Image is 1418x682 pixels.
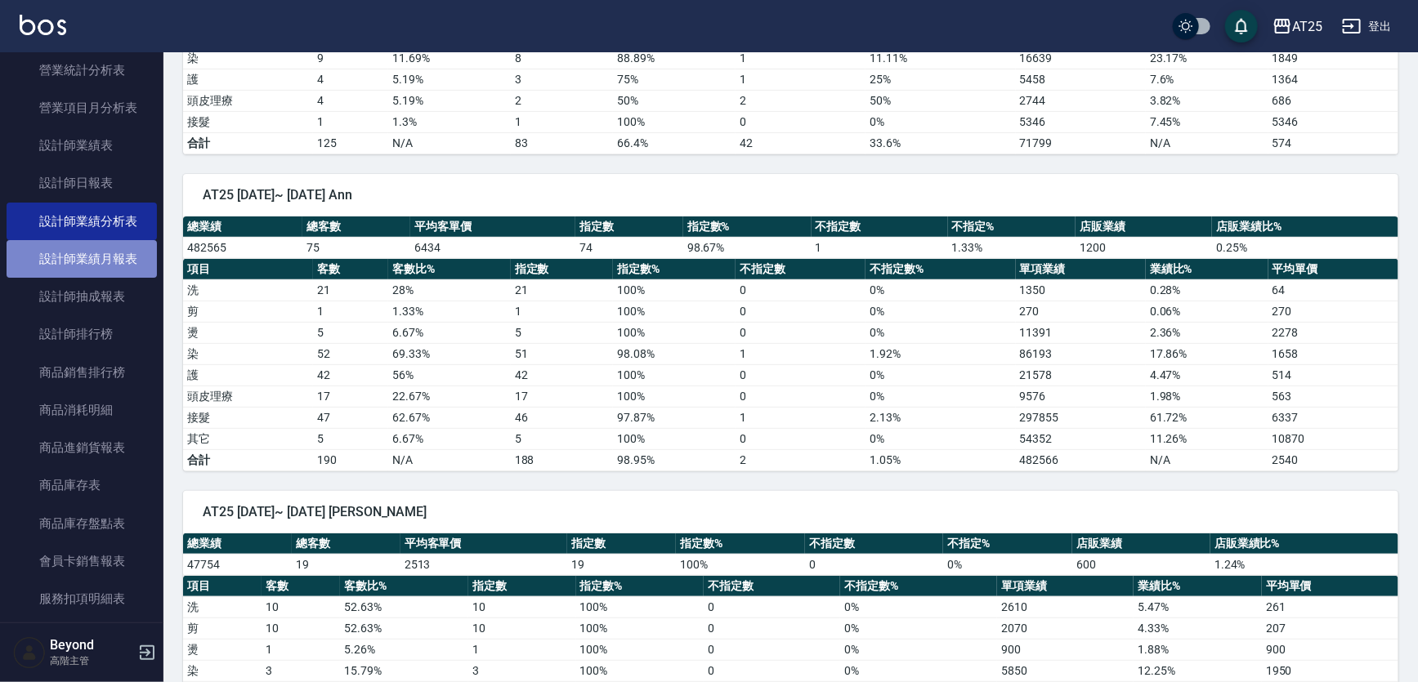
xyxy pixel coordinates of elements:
[704,576,840,597] th: 不指定數
[1292,16,1322,37] div: AT25
[736,69,866,90] td: 1
[7,466,157,504] a: 商品庫存表
[1335,11,1398,42] button: 登出
[575,237,683,258] td: 74
[1016,343,1146,364] td: 86193
[866,259,1015,280] th: 不指定數%
[736,111,866,132] td: 0
[866,132,1015,154] td: 33.6%
[1146,90,1268,111] td: 3.82 %
[1146,386,1268,407] td: 1.98 %
[262,576,340,597] th: 客數
[1016,301,1146,322] td: 270
[736,343,866,364] td: 1
[313,301,388,322] td: 1
[183,216,302,238] th: 總業績
[183,617,262,639] td: 剪
[1146,322,1268,343] td: 2.36 %
[736,386,866,407] td: 0
[1266,10,1329,43] button: AT25
[400,554,567,575] td: 2513
[468,660,576,681] td: 3
[388,47,511,69] td: 11.69 %
[613,132,736,154] td: 66.4%
[575,216,683,238] th: 指定數
[1076,237,1212,258] td: 1200
[1016,322,1146,343] td: 11391
[183,279,313,301] td: 洗
[511,132,614,154] td: 83
[736,279,866,301] td: 0
[1146,301,1268,322] td: 0.06 %
[866,449,1015,470] td: 1.05%
[704,660,840,681] td: 0
[511,343,614,364] td: 51
[262,596,340,617] td: 10
[683,237,812,258] td: 98.67 %
[1016,69,1146,90] td: 5458
[511,259,614,280] th: 指定數
[1268,132,1398,154] td: 574
[511,47,614,69] td: 8
[388,111,511,132] td: 1.3 %
[388,386,511,407] td: 22.67 %
[1076,216,1212,238] th: 店販業績
[511,279,614,301] td: 21
[1016,279,1146,301] td: 1350
[1268,301,1398,322] td: 270
[840,639,997,660] td: 0 %
[183,259,313,280] th: 項目
[388,428,511,449] td: 6.67 %
[812,216,948,238] th: 不指定數
[7,240,157,278] a: 設計師業績月報表
[567,533,676,555] th: 指定數
[183,47,313,69] td: 染
[1268,449,1398,470] td: 2540
[1268,90,1398,111] td: 686
[262,639,340,660] td: 1
[1146,47,1268,69] td: 23.17 %
[613,364,736,386] td: 100 %
[511,407,614,428] td: 46
[313,386,388,407] td: 17
[676,533,805,555] th: 指定數%
[388,132,511,154] td: N/A
[997,617,1134,639] td: 2070
[1268,111,1398,132] td: 5346
[1268,428,1398,449] td: 10870
[613,111,736,132] td: 100 %
[736,301,866,322] td: 0
[866,364,1015,386] td: 0 %
[1146,428,1268,449] td: 11.26 %
[1268,343,1398,364] td: 1658
[400,533,567,555] th: 平均客單價
[313,132,388,154] td: 125
[613,259,736,280] th: 指定數%
[388,364,511,386] td: 56 %
[313,322,388,343] td: 5
[511,301,614,322] td: 1
[866,407,1015,428] td: 2.13 %
[183,216,1398,259] table: a dense table
[1268,407,1398,428] td: 6337
[388,449,511,470] td: N/A
[948,237,1076,258] td: 1.33 %
[1134,639,1262,660] td: 1.88 %
[262,617,340,639] td: 10
[866,322,1015,343] td: 0 %
[805,554,943,575] td: 0
[183,69,313,90] td: 護
[7,51,157,89] a: 營業統計分析表
[1016,47,1146,69] td: 16639
[511,386,614,407] td: 17
[1262,576,1398,597] th: 平均單價
[511,111,614,132] td: 1
[840,596,997,617] td: 0 %
[313,111,388,132] td: 1
[613,90,736,111] td: 50 %
[313,364,388,386] td: 42
[388,301,511,322] td: 1.33 %
[613,322,736,343] td: 100 %
[262,660,340,681] td: 3
[302,216,410,238] th: 總客數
